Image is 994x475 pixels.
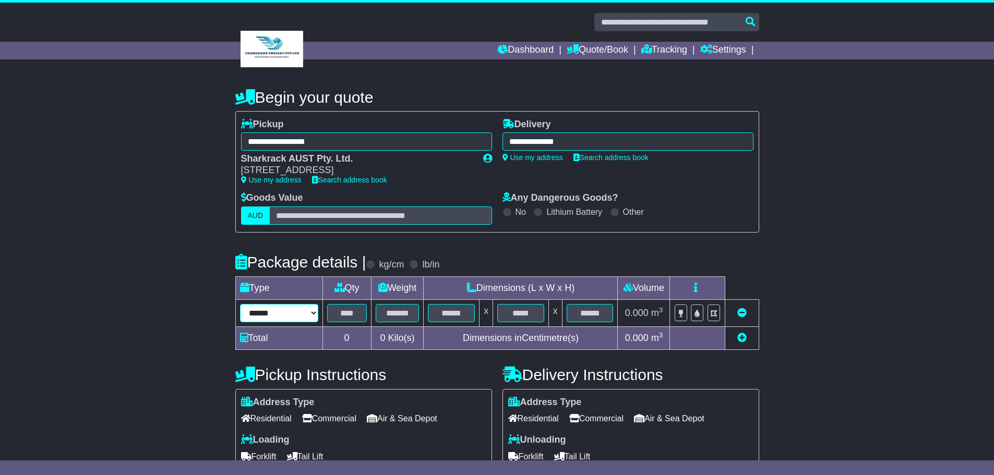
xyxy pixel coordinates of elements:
[302,410,356,427] span: Commercial
[508,397,582,408] label: Address Type
[379,259,404,271] label: kg/cm
[241,153,473,165] div: Sharkrack AUST Pty. Ltd.
[623,207,644,217] label: Other
[322,276,371,299] td: Qty
[625,333,649,343] span: 0.000
[737,308,747,318] a: Remove this item
[737,333,747,343] a: Add new item
[241,176,302,184] a: Use my address
[546,207,602,217] label: Lithium Battery
[322,326,371,349] td: 0
[241,165,473,176] div: [STREET_ADDRESS]
[634,410,704,427] span: Air & Sea Depot
[659,306,663,314] sup: 3
[573,153,649,162] a: Search address book
[424,326,618,349] td: Dimensions in Centimetre(s)
[422,259,439,271] label: lb/in
[241,434,290,446] label: Loading
[569,410,624,427] span: Commercial
[548,299,562,326] td: x
[235,276,322,299] td: Type
[241,206,270,225] label: AUD
[380,333,385,343] span: 0
[480,299,493,326] td: x
[508,410,559,427] span: Residential
[241,119,284,130] label: Pickup
[367,410,437,427] span: Air & Sea Depot
[241,192,303,204] label: Goods Value
[554,448,591,465] span: Tail Lift
[508,434,566,446] label: Unloading
[241,410,292,427] span: Residential
[287,448,324,465] span: Tail Lift
[498,42,554,59] a: Dashboard
[508,448,544,465] span: Forklift
[371,326,424,349] td: Kilo(s)
[371,276,424,299] td: Weight
[625,308,649,318] span: 0.000
[700,42,746,59] a: Settings
[235,253,366,271] h4: Package details |
[235,89,759,106] h4: Begin your quote
[502,153,563,162] a: Use my address
[241,397,315,408] label: Address Type
[235,366,492,383] h4: Pickup Instructions
[641,42,687,59] a: Tracking
[502,119,551,130] label: Delivery
[241,448,277,465] span: Forklift
[651,333,663,343] span: m
[659,331,663,339] sup: 3
[618,276,670,299] td: Volume
[502,192,618,204] label: Any Dangerous Goods?
[567,42,628,59] a: Quote/Book
[424,276,618,299] td: Dimensions (L x W x H)
[651,308,663,318] span: m
[235,326,322,349] td: Total
[312,176,387,184] a: Search address book
[502,366,759,383] h4: Delivery Instructions
[516,207,526,217] label: No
